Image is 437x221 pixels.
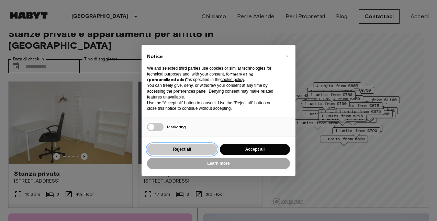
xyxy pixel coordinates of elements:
[147,83,279,100] p: You can freely give, deny, or withdraw your consent at any time by accessing the preferences pane...
[147,53,279,60] h2: Notice
[147,158,290,169] button: Learn more
[147,66,279,83] p: We and selected third parties use cookies or similar technologies for technical purposes and, wit...
[147,144,217,155] button: Reject all
[147,100,279,112] p: Use the “Accept all” button to consent. Use the “Reject all” button or close this notice to conti...
[220,144,290,155] button: Accept all
[281,50,292,61] button: Close this notice
[147,71,254,82] strong: “marketing (personalized ads)”
[167,124,186,129] span: Marketing
[221,77,244,82] a: cookie policy
[285,52,288,60] span: ×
